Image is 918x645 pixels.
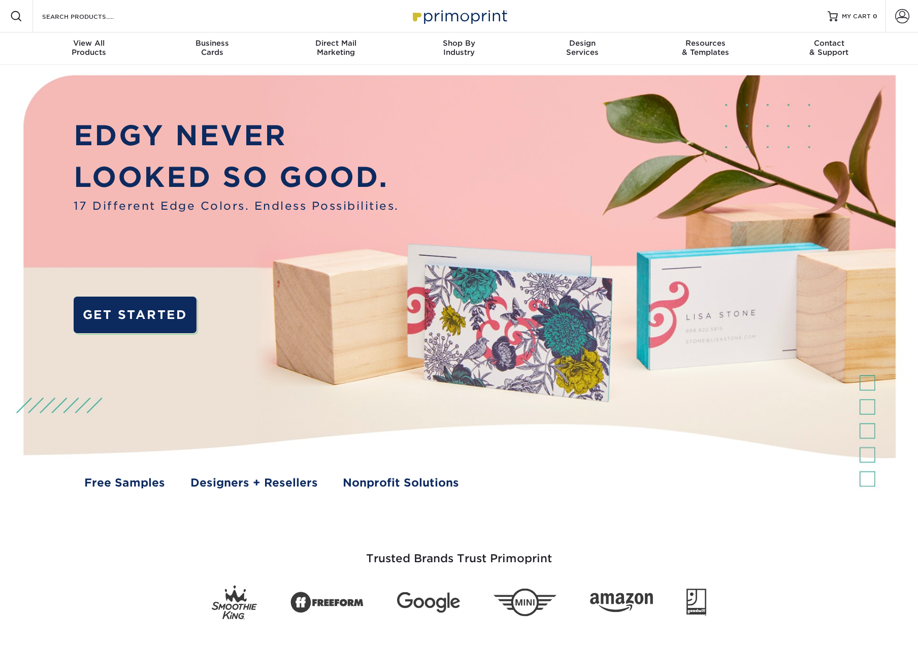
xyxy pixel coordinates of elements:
[408,5,510,27] img: Primoprint
[520,39,644,48] span: Design
[162,528,756,577] h3: Trusted Brands Trust Primoprint
[644,33,767,65] a: Resources& Templates
[398,33,521,65] a: Shop ByIndustry
[74,198,399,214] span: 17 Different Edge Colors. Endless Possibilities.
[274,33,398,65] a: Direct MailMarketing
[644,39,767,57] div: & Templates
[290,586,364,619] img: Freeform
[27,39,151,57] div: Products
[397,592,460,613] img: Google
[494,589,556,617] img: Mini
[74,297,196,333] a: GET STARTED
[873,13,877,20] span: 0
[644,39,767,48] span: Resources
[520,39,644,57] div: Services
[274,39,398,57] div: Marketing
[190,474,318,491] a: Designers + Resellers
[398,39,521,48] span: Shop By
[590,593,653,612] img: Amazon
[343,474,459,491] a: Nonprofit Solutions
[212,586,257,620] img: Smoothie King
[74,115,399,156] p: EDGY NEVER
[398,39,521,57] div: Industry
[151,33,274,65] a: BusinessCards
[41,10,140,22] input: SEARCH PRODUCTS.....
[74,156,399,198] p: LOOKED SO GOOD.
[842,12,871,21] span: MY CART
[151,39,274,48] span: Business
[767,39,891,48] span: Contact
[520,33,644,65] a: DesignServices
[767,33,891,65] a: Contact& Support
[27,33,151,65] a: View AllProducts
[274,39,398,48] span: Direct Mail
[27,39,151,48] span: View All
[151,39,274,57] div: Cards
[767,39,891,57] div: & Support
[84,474,165,491] a: Free Samples
[686,589,706,616] img: Goodwill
